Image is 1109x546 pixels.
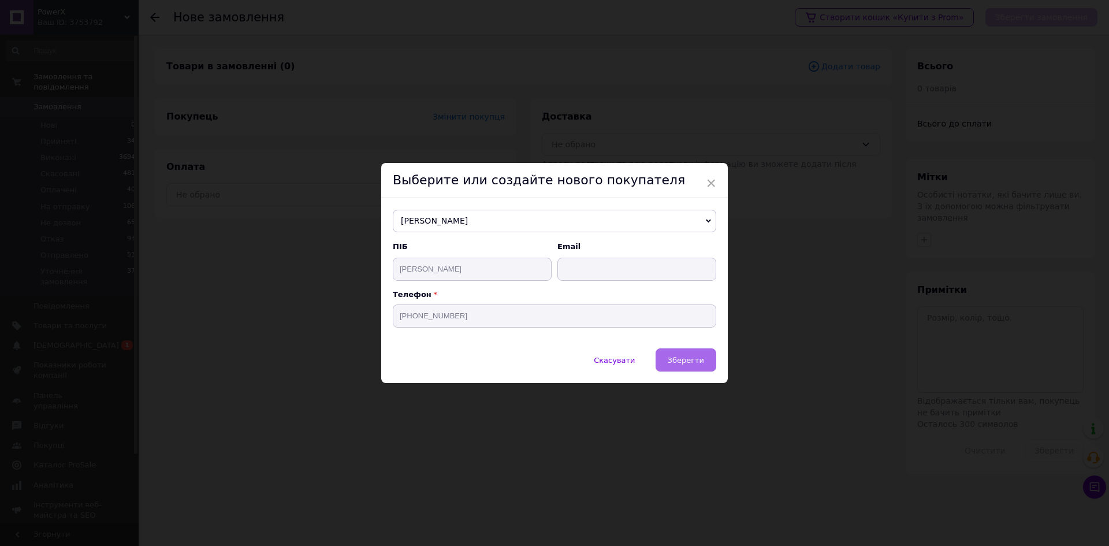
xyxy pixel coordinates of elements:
[381,163,728,198] div: Выберите или создайте нового покупателя
[393,304,716,328] input: +38 096 0000000
[594,356,635,365] span: Скасувати
[582,348,647,372] button: Скасувати
[706,173,716,193] span: ×
[557,242,716,252] span: Email
[393,290,716,299] p: Телефон
[393,210,716,233] span: [PERSON_NAME]
[393,242,552,252] span: ПІБ
[668,356,704,365] span: Зберегти
[656,348,716,372] button: Зберегти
